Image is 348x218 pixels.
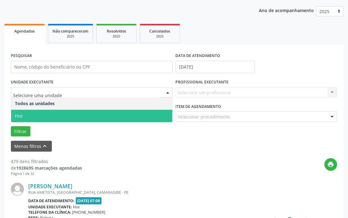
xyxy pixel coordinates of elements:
[14,29,35,34] span: Agendados
[11,51,32,61] label: PESQUISAR
[259,6,314,14] p: Ano de acompanhamento
[144,34,175,39] div: 2025
[178,113,230,120] span: Selecionar procedimento
[42,143,48,149] i: keyboard_arrow_up
[28,204,72,210] b: Unidade executante:
[13,89,160,102] input: Selecione uma unidade
[28,183,72,189] a: [PERSON_NAME]
[11,165,82,171] div: de
[328,161,334,168] i: print
[11,61,173,73] input: Nome, código do beneficiário ou CPF
[176,51,220,61] label: DATA DE ATENDIMENTO
[76,197,102,204] span: [DATE] 07:00
[72,210,106,215] span: [PHONE_NUMBER]
[28,190,244,195] div: RUA AMETISTA, [GEOGRAPHIC_DATA], CAMARAGIBE - PE
[28,210,71,215] b: Telefone da clínica:
[176,102,221,111] label: Item de agendamento
[150,29,170,34] span: Cancelados
[101,34,132,39] div: 2025
[28,198,75,203] b: Data de atendimento:
[11,141,52,152] button: Menos filtroskeyboard_arrow_up
[11,78,53,87] label: UNIDADE EXECUTANTE
[11,126,30,137] button: Filtrar
[52,29,88,34] span: Não compareceram
[176,78,229,87] label: PROFISSIONAL EXECUTANTE
[11,171,82,176] div: Página 1 de 32
[15,100,55,106] span: Todos as unidades
[16,165,82,171] strong: 1928695 marcações agendadas
[11,183,24,196] img: img
[107,29,126,34] span: Resolvidos
[11,158,82,165] div: 479 itens filtrados
[15,113,23,119] span: Hse
[73,204,80,210] span: Hse
[176,61,255,73] input: Selecione um intervalo
[324,158,337,171] button: print
[52,34,88,39] div: 2025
